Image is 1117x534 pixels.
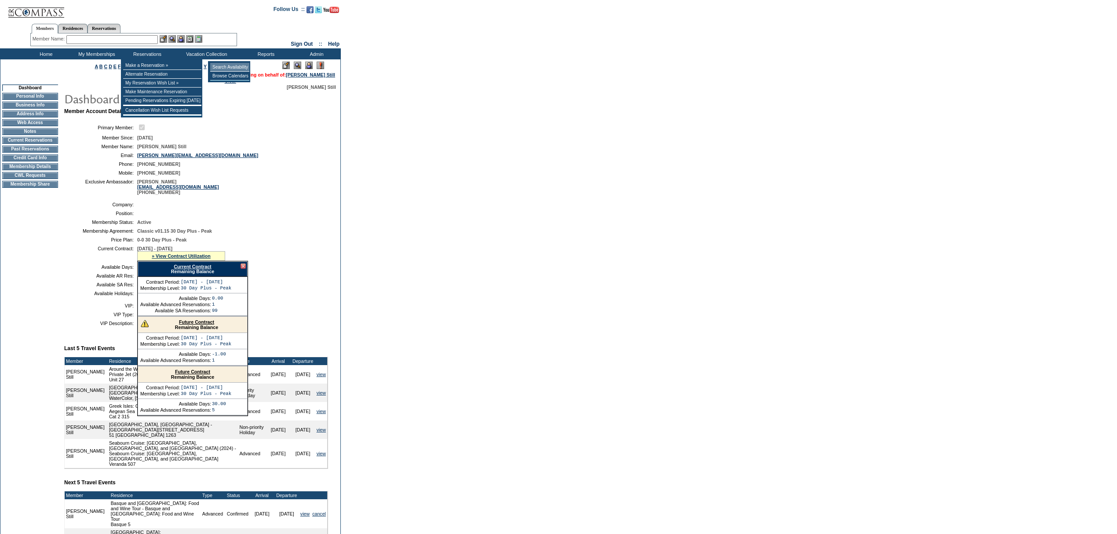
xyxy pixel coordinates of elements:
[286,72,335,77] a: [PERSON_NAME] Still
[266,439,291,468] td: [DATE]
[238,384,266,402] td: Priority Holiday
[68,237,134,242] td: Price Plan:
[138,366,247,383] div: Remaining Balance
[181,385,231,390] td: [DATE] - [DATE]
[212,351,226,357] td: -1.00
[266,384,291,402] td: [DATE]
[238,357,266,365] td: Type
[68,312,134,317] td: VIP Type:
[291,402,315,421] td: [DATE]
[137,170,180,176] span: [PHONE_NUMBER]
[68,273,134,278] td: Available AR Res:
[238,439,266,468] td: Advanced
[212,302,223,307] td: 1
[123,79,201,88] td: My Reservation Wish List »
[238,402,266,421] td: Advanced
[68,321,134,326] td: VIP Description:
[290,48,341,59] td: Admin
[328,41,339,47] a: Help
[210,63,249,72] td: Search Availability
[99,64,103,69] a: B
[238,421,266,439] td: Non-priority Holiday
[2,137,58,144] td: Current Reservations
[317,409,326,414] a: view
[68,161,134,167] td: Phone:
[65,439,108,468] td: [PERSON_NAME] Still
[68,123,134,132] td: Primary Member:
[287,84,336,90] span: [PERSON_NAME] Still
[123,88,201,96] td: Make Maintenance Reservation
[113,64,117,69] a: E
[137,135,153,140] span: [DATE]
[140,285,180,291] td: Membership Level:
[65,365,108,384] td: [PERSON_NAME] Still
[181,335,231,340] td: [DATE] - [DATE]
[123,70,201,79] td: Alternate Reservation
[201,491,226,499] td: Type
[172,48,240,59] td: Vacation Collection
[305,62,313,69] img: Impersonate
[174,264,211,269] a: Current Contract
[68,170,134,176] td: Mobile:
[204,64,207,69] a: Y
[138,317,247,333] div: Remaining Balance
[65,402,108,421] td: [PERSON_NAME] Still
[123,106,201,115] td: Cancellation Wish List Requests
[137,179,219,195] span: [PERSON_NAME] [PHONE_NUMBER]
[226,491,250,499] td: Status
[212,401,226,406] td: 30.00
[137,246,172,251] span: [DATE] - [DATE]
[315,9,322,14] a: Follow us on Twitter
[168,35,176,43] img: View
[68,291,134,296] td: Available Holidays:
[181,285,231,291] td: 30 Day Plus - Peak
[319,41,322,47] span: ::
[68,135,134,140] td: Member Since:
[312,511,326,516] a: cancel
[137,184,219,190] a: [EMAIL_ADDRESS][DOMAIN_NAME]
[186,35,193,43] img: Reservations
[291,357,315,365] td: Departure
[58,24,88,33] a: Residences
[323,9,339,14] a: Subscribe to our YouTube Channel
[175,369,210,374] a: Future Contract
[65,499,107,528] td: [PERSON_NAME] Still
[300,511,310,516] a: view
[140,391,180,396] td: Membership Level:
[64,345,115,351] b: Last 5 Travel Events
[108,357,238,365] td: Residence
[181,391,231,396] td: 30 Day Plus - Peak
[68,211,134,216] td: Position:
[68,153,134,158] td: Email:
[140,401,211,406] td: Available Days:
[181,341,231,347] td: 30 Day Plus - Peak
[108,384,238,402] td: [GEOGRAPHIC_DATA], [US_STATE] - [GEOGRAPHIC_DATA], [US_STATE] WaterColor, [STREET_ADDRESS]
[212,358,226,363] td: 1
[226,499,250,528] td: Confirmed
[210,72,249,80] td: Browse Calendars
[68,303,134,308] td: VIP:
[291,421,315,439] td: [DATE]
[294,62,301,69] img: View Mode
[64,90,240,107] img: pgTtlDashboard.gif
[274,491,299,499] td: Departure
[282,62,290,69] img: Edit Mode
[140,351,211,357] td: Available Days:
[317,62,324,69] img: Log Concern/Member Elevation
[2,119,58,126] td: Web Access
[140,302,211,307] td: Available Advanced Reservations:
[108,439,238,468] td: Seabourn Cruise: [GEOGRAPHIC_DATA], [GEOGRAPHIC_DATA], and [GEOGRAPHIC_DATA] (2024) - Seabourn Cr...
[307,9,314,14] a: Become our fan on Facebook
[315,6,322,13] img: Follow us on Twitter
[2,102,58,109] td: Business Info
[140,296,211,301] td: Available Days:
[140,308,211,313] td: Available SA Reservations:
[68,179,134,195] td: Exclusive Ambassador:
[68,264,134,270] td: Available Days:
[138,261,248,277] div: Remaining Balance
[68,219,134,225] td: Membership Status:
[65,357,108,365] td: Member
[317,427,326,432] a: view
[179,319,214,325] a: Future Contract
[68,282,134,287] td: Available SA Res:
